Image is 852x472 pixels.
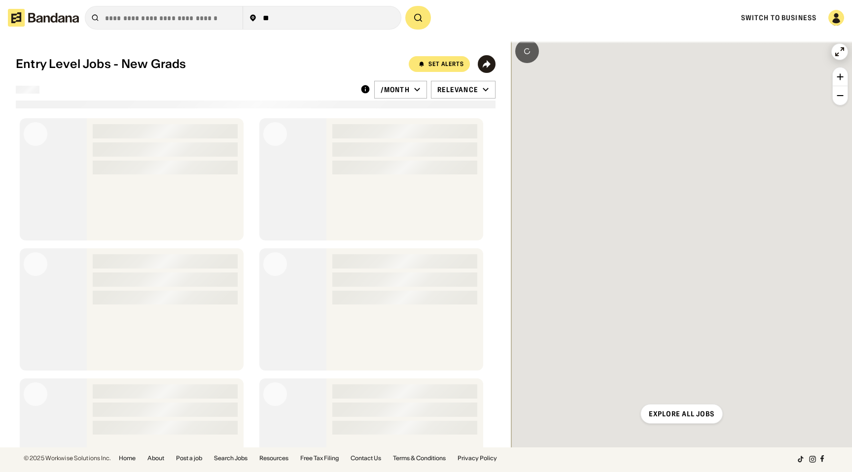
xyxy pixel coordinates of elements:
div: /month [381,85,410,94]
a: Resources [259,455,288,461]
a: Switch to Business [741,13,816,22]
a: Search Jobs [214,455,248,461]
a: Terms & Conditions [393,455,446,461]
div: Set Alerts [428,61,464,67]
a: Privacy Policy [458,455,497,461]
a: Free Tax Filing [300,455,339,461]
a: About [147,455,164,461]
div: Entry Level Jobs - New Grads [16,57,186,71]
div: © 2025 Workwise Solutions Inc. [24,455,111,461]
a: Home [119,455,136,461]
div: grid [16,114,495,447]
img: Bandana logotype [8,9,79,27]
div: Explore all jobs [649,410,714,417]
a: Post a job [176,455,202,461]
a: Contact Us [351,455,381,461]
div: Relevance [437,85,478,94]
